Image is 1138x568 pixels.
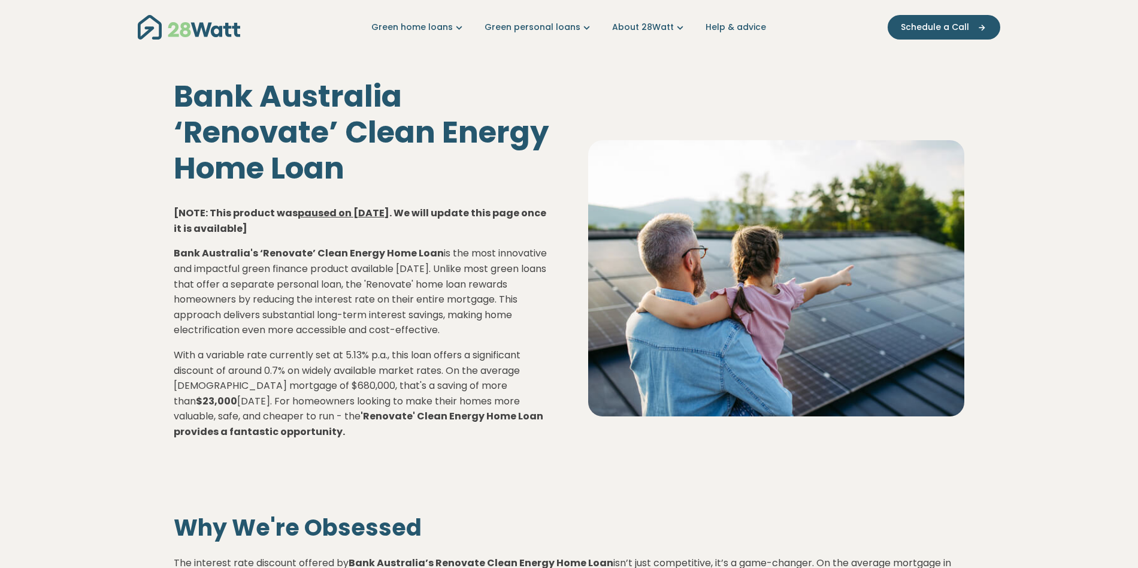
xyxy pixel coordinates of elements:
h2: Why We're Obsessed [174,514,964,542]
p: With a variable rate currently set at 5.13% p.a., this loan offers a significant discount of arou... [174,348,550,440]
strong: Bank Australia's ‘Renovate’ Clean Energy Home Loan [174,246,444,260]
a: Green personal loans [485,21,593,34]
span: Schedule a Call [901,21,969,34]
nav: Main navigation [138,12,1000,43]
strong: $23,000 [196,394,237,408]
span: paused on [DATE] [298,206,389,220]
img: 28Watt [138,15,240,40]
a: About 28Watt [612,21,686,34]
button: Schedule a Call [888,15,1000,40]
p: is the most innovative and impactful green finance product available [DATE]. Unlike most green lo... [174,246,550,338]
a: Green home loans [371,21,465,34]
h1: Bank Australia ‘Renovate’ Clean Energy Home Loan [174,78,550,186]
a: Help & advice [706,21,766,34]
strong: 'Renovate' Clean Energy Home Loan provides a fantastic opportunity. [174,409,543,439]
strong: [NOTE: This product was . We will update this page once it is available] [174,206,546,235]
